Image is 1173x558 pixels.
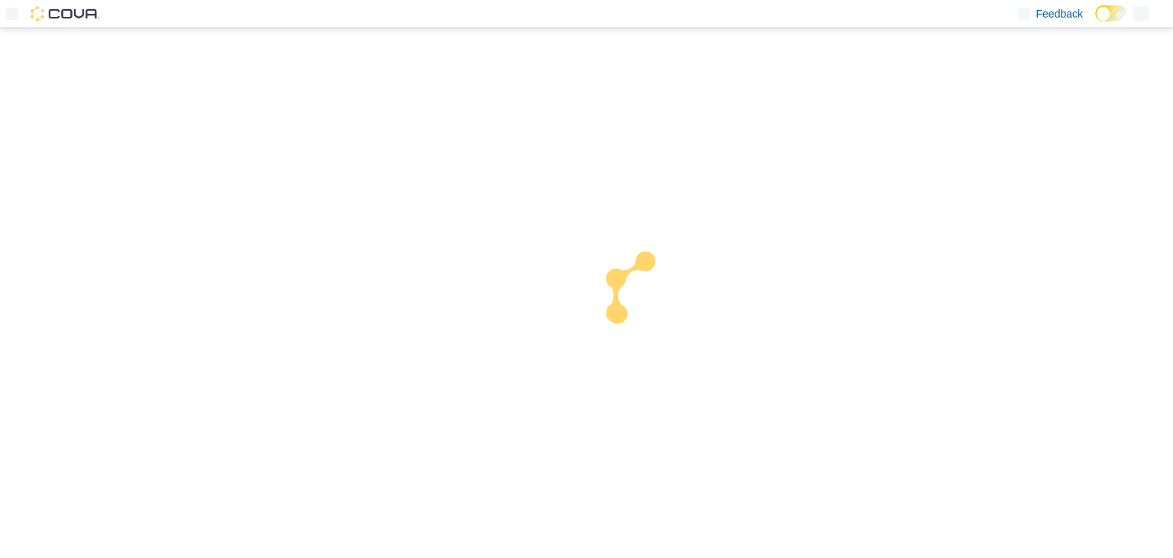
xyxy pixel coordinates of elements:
img: cova-loader [586,240,701,355]
input: Dark Mode [1095,5,1127,21]
span: Dark Mode [1095,21,1096,22]
img: Cova [31,6,99,21]
span: Feedback [1036,6,1083,21]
